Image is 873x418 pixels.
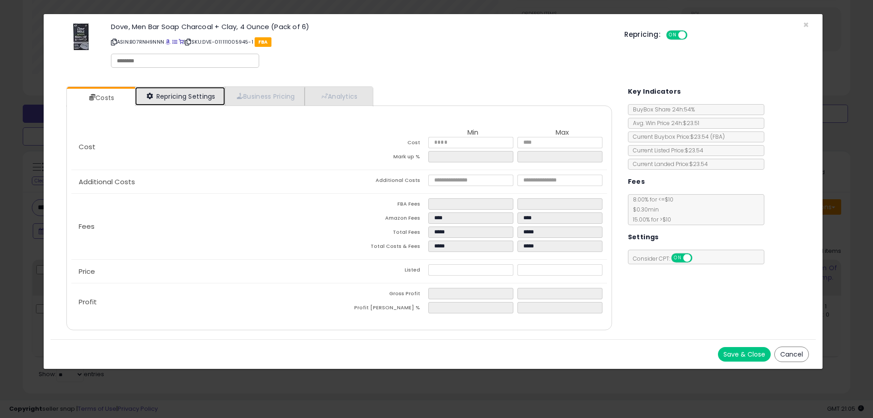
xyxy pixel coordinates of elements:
span: $23.54 [690,133,725,141]
p: Price [71,268,339,275]
td: FBA Fees [339,198,428,212]
a: Costs [67,89,134,107]
span: Avg. Win Price 24h: $23.51 [628,119,699,127]
td: Profit [PERSON_NAME] % [339,302,428,316]
th: Min [428,129,517,137]
td: Total Fees [339,227,428,241]
th: Max [517,129,607,137]
button: Cancel [774,347,809,362]
a: Business Pricing [225,87,305,106]
h5: Settings [628,232,659,243]
td: Amazon Fees [339,212,428,227]
p: Fees [71,223,339,230]
td: Gross Profit [339,288,428,302]
a: All offer listings [172,38,177,45]
td: Total Costs & Fees [339,241,428,255]
button: Save & Close [718,347,771,362]
h5: Repricing: [624,31,661,38]
a: Analytics [305,87,372,106]
span: OFF [691,254,705,262]
span: Current Listed Price: $23.54 [628,146,703,154]
td: Mark up % [339,151,428,165]
span: 15.00 % for > $10 [628,216,671,223]
span: ON [667,31,678,39]
span: Consider CPT: [628,255,704,262]
a: Repricing Settings [135,87,225,106]
p: Profit [71,298,339,306]
span: FBA [255,37,271,47]
span: $0.30 min [628,206,659,213]
a: BuyBox page [166,38,171,45]
h5: Key Indicators [628,86,681,97]
span: ON [672,254,683,262]
img: 41vFuqL-k3L._SL60_.jpg [67,23,95,50]
span: Current Buybox Price: [628,133,725,141]
span: ( FBA ) [710,133,725,141]
h3: Dove, Men Bar Soap Charcoal + Clay, 4 Ounce (Pack of 6) [111,23,611,30]
td: Additional Costs [339,175,428,189]
td: Listed [339,264,428,278]
a: Your listing only [179,38,184,45]
span: 8.00 % for <= $10 [628,196,673,223]
span: OFF [686,31,701,39]
span: BuyBox Share 24h: 54% [628,106,695,113]
p: Additional Costs [71,178,339,186]
p: Cost [71,143,339,151]
h5: Fees [628,176,645,187]
p: ASIN: B07RNH9NNN | SKU: DVE-011111005945-1 [111,35,611,49]
span: × [803,18,809,31]
span: Current Landed Price: $23.54 [628,160,708,168]
td: Cost [339,137,428,151]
